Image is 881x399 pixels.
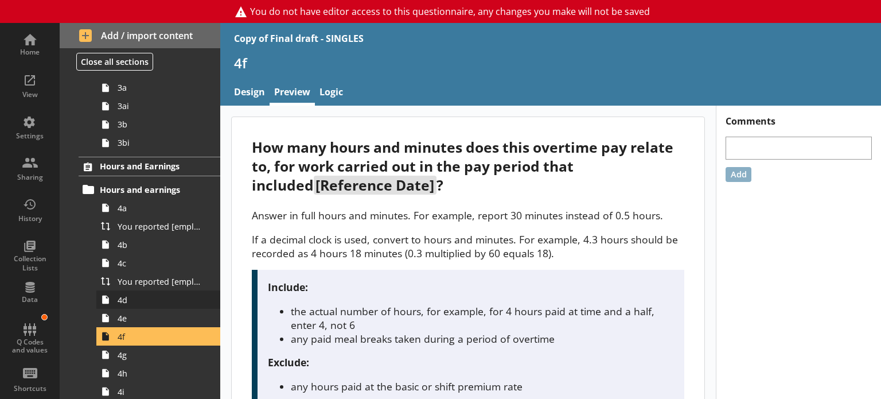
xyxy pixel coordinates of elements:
span: 3b [118,119,204,130]
p: Answer in full hours and minutes. For example, report 30 minutes instead of 0.5 hours. [252,208,684,222]
a: You reported [employee name]'s basic pay earned for work carried out in the pay period that inclu... [96,272,220,290]
a: 3a [96,79,220,97]
a: 3bi [96,134,220,152]
span: 4f [118,331,204,342]
span: 4g [118,350,204,361]
div: History [10,214,50,223]
a: Hours and Earnings [79,157,220,176]
span: 4c [118,258,204,269]
a: 4h [96,364,220,382]
div: Home [10,48,50,57]
button: Add / import content [60,23,220,48]
span: 4i [118,386,204,397]
span: Add / import content [79,29,201,42]
strong: Exclude: [268,355,309,369]
a: 4g [96,346,220,364]
a: Preview [270,81,315,106]
span: 4e [118,313,204,324]
span: 4a [118,203,204,214]
a: 4a [96,199,220,217]
a: 4e [96,309,220,327]
span: You reported [employee name]'s basic pay earned for work carried out in the pay period that inclu... [118,276,204,287]
a: Design [229,81,270,106]
div: Collection Lists [10,254,50,272]
li: the actual number of hours, for example, for 4 hours paid at time and a half, enter 4, not 6 [291,304,674,332]
span: 4d [118,295,204,305]
a: 3b [96,115,220,134]
a: You reported [employee name]'s pay period that included [Reference Date] to be [Untitled answer].... [96,217,220,235]
div: Shortcuts [10,384,50,393]
a: Logic [315,81,348,106]
div: View [10,90,50,99]
li: any hours paid at the basic or shift premium rate [291,379,674,393]
span: 4b [118,239,204,250]
span: 3a [118,82,204,93]
a: 4b [96,235,220,254]
span: 3ai [118,100,204,111]
p: If a decimal clock is used, convert to hours and minutes. For example, 4.3 hours should be record... [252,233,684,260]
div: Data [10,295,50,304]
span: Hours and earnings [100,184,200,195]
span: You reported [employee name]'s pay period that included [Reference Date] to be [Untitled answer].... [118,221,204,232]
button: Close all sections [76,53,153,71]
div: Settings [10,131,50,141]
div: How many hours and minutes does this overtime pay relate to, for work carried out in the pay peri... [252,138,684,195]
li: any paid meal breaks taken during a period of overtime [291,332,674,346]
div: Sharing [10,173,50,182]
li: Workplace and Home Postcodes3a3ai3b3bi [84,60,220,152]
a: 4d [96,290,220,309]
h1: Comments [716,106,881,127]
a: 4f [96,327,220,346]
span: 3bi [118,137,204,148]
div: Copy of Final draft - SINGLES [234,32,364,45]
a: 4c [96,254,220,272]
span: [Reference Date] [314,176,436,195]
h1: 4f [234,54,867,72]
a: 3ai [96,97,220,115]
div: Q Codes and values [10,338,50,355]
strong: Include: [268,280,308,294]
span: Hours and Earnings [100,161,200,172]
li: Workplace and Home PostcodesWorkplace and Home Postcodes3a3ai3b3bi [60,37,220,152]
a: Hours and earnings [79,180,220,199]
span: 4h [118,368,204,379]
